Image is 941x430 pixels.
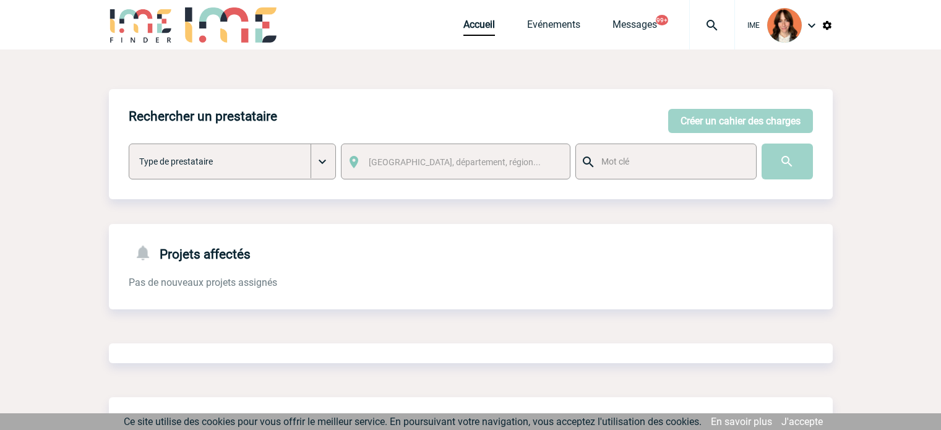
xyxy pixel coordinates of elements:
a: Accueil [463,19,495,36]
span: Ce site utilise des cookies pour vous offrir le meilleur service. En poursuivant votre navigation... [124,416,702,428]
input: Mot clé [598,153,745,170]
h4: Projets affectés [129,244,251,262]
input: Submit [762,144,813,179]
span: [GEOGRAPHIC_DATA], département, région... [369,157,541,167]
span: Pas de nouveaux projets assignés [129,277,277,288]
button: 99+ [656,15,668,25]
a: En savoir plus [711,416,772,428]
a: J'accepte [781,416,823,428]
h4: Rechercher un prestataire [129,109,277,124]
img: notifications-24-px-g.png [134,244,160,262]
a: Messages [612,19,657,36]
img: IME-Finder [109,7,173,43]
img: 94396-2.png [767,8,802,43]
a: Evénements [527,19,580,36]
span: IME [747,21,760,30]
